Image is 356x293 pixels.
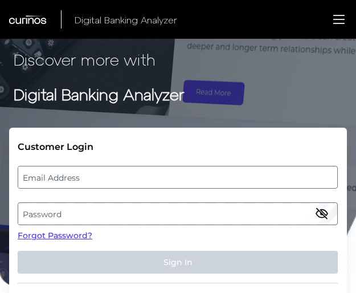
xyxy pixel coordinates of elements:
[18,204,337,224] label: Password
[18,230,338,242] a: Forgot Password?
[75,14,177,25] span: Digital Banking Analyzer
[14,48,342,71] p: Discover more with
[9,15,47,24] img: Curinos
[18,141,338,152] div: Customer Login
[14,84,185,104] strong: Digital Banking Analyzer
[18,251,338,274] button: Sign In
[18,167,337,188] label: Email Address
